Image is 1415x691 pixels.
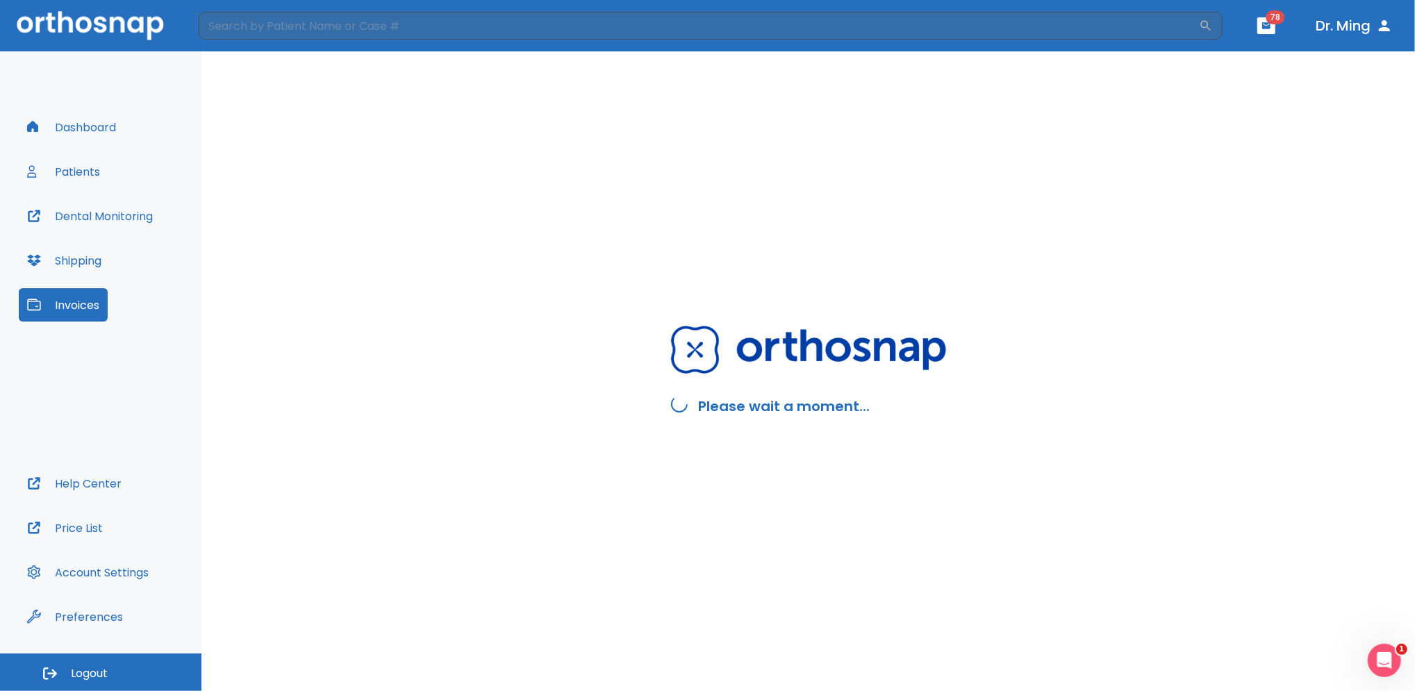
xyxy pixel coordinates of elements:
input: Search by Patient Name or Case # [199,12,1199,40]
button: Help Center [19,467,130,500]
span: Logout [71,666,108,681]
button: Dr. Ming [1310,13,1398,38]
span: 78 [1266,10,1285,24]
button: Dashboard [19,110,124,144]
img: Orthosnap [671,326,946,374]
button: Dental Monitoring [19,199,161,233]
img: Orthosnap [17,11,164,40]
iframe: Intercom live chat [1368,644,1401,677]
button: Shipping [19,244,110,277]
button: Invoices [19,288,108,322]
h2: Please wait a moment... [699,396,870,417]
button: Patients [19,155,108,188]
button: Price List [19,511,111,544]
span: 1 [1396,644,1407,655]
button: Account Settings [19,556,157,589]
button: Preferences [19,600,131,633]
